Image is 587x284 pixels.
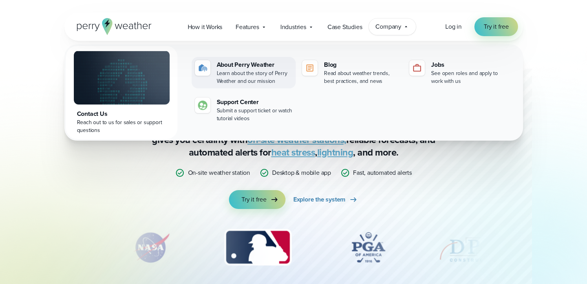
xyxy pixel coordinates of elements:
[216,228,299,267] img: MLB.svg
[229,190,285,209] a: Try it free
[216,228,299,267] div: 3 of 12
[124,228,179,267] div: 2 of 12
[137,121,451,159] p: Stop relying on weather apps you can’t trust — [PERSON_NAME] Weather gives you certainty with rel...
[188,168,250,178] p: On-site weather station
[217,97,293,107] div: Support Center
[445,22,462,31] a: Log in
[217,70,293,85] div: Learn about the story of Perry Weather and our mission
[324,60,400,70] div: Blog
[198,101,207,110] img: contact-icon.svg
[272,168,331,178] p: Desktop & mobile app
[299,57,403,88] a: Blog Read about weather trends, best practices, and news
[241,195,267,204] span: Try it free
[437,228,500,267] div: 5 of 12
[321,19,369,35] a: Case Studies
[66,46,177,139] a: Contact Us Reach out to us for sales or support questions
[327,22,362,32] span: Case Studies
[431,60,507,70] div: Jobs
[353,168,412,178] p: Fast, automated alerts
[474,17,518,36] a: Try it free
[337,228,400,267] div: 4 of 12
[305,63,315,73] img: blog-icon.svg
[188,22,223,32] span: How it Works
[271,145,315,159] a: heat stress
[77,109,166,119] div: Contact Us
[337,228,400,267] img: PGA.svg
[104,228,484,271] div: slideshow
[324,70,400,85] div: Read about weather trends, best practices, and news
[280,22,306,32] span: Industries
[77,119,166,134] div: Reach out to us for sales or support questions
[192,57,296,88] a: About Perry Weather Learn about the story of Perry Weather and our mission
[192,94,296,126] a: Support Center Submit a support ticket or watch tutorial videos
[375,22,401,31] span: Company
[437,228,500,267] img: DPR-Construction.svg
[217,60,293,70] div: About Perry Weather
[484,22,509,31] span: Try it free
[181,19,229,35] a: How it Works
[124,228,179,267] img: NASA.svg
[198,63,207,73] img: about-icon.svg
[217,107,293,123] div: Submit a support ticket or watch tutorial videos
[406,57,510,88] a: Jobs See open roles and apply to work with us
[431,70,507,85] div: See open roles and apply to work with us
[293,190,358,209] a: Explore the system
[236,22,259,32] span: Features
[317,145,353,159] a: lightning
[412,63,422,73] img: jobs-icon-1.svg
[293,195,346,204] span: Explore the system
